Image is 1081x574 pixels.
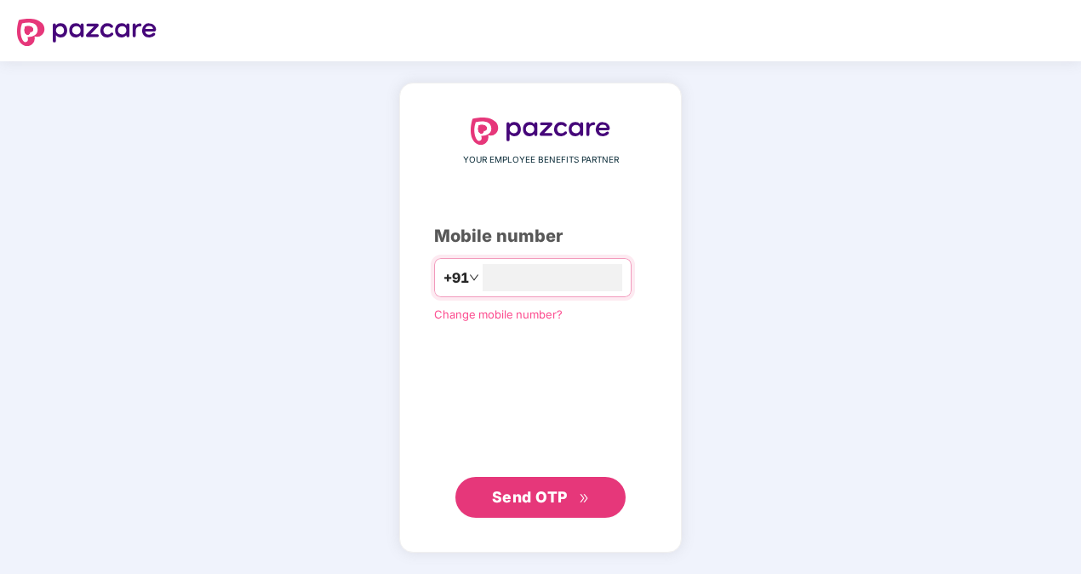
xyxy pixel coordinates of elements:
[434,307,563,321] a: Change mobile number?
[463,153,619,167] span: YOUR EMPLOYEE BENEFITS PARTNER
[455,477,626,518] button: Send OTPdouble-right
[469,273,479,283] span: down
[17,19,157,46] img: logo
[434,223,647,250] div: Mobile number
[471,118,610,145] img: logo
[492,488,568,506] span: Send OTP
[579,493,590,504] span: double-right
[443,267,469,289] span: +91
